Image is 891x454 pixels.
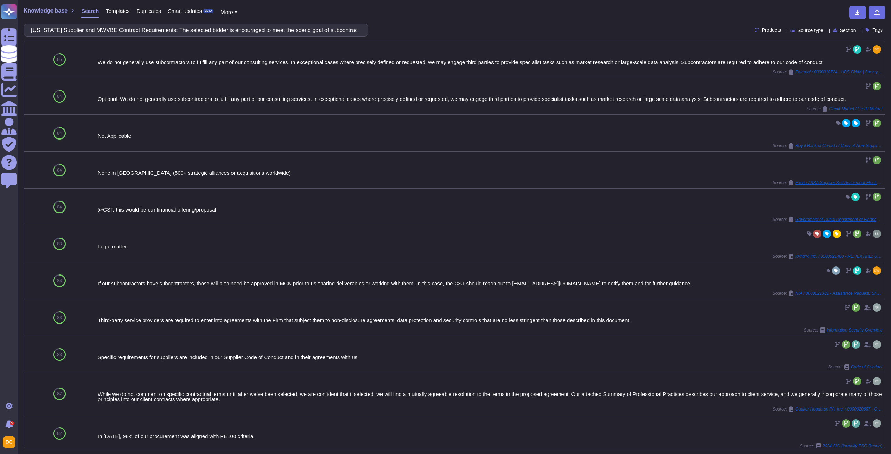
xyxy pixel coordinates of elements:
div: Not Applicable [98,133,882,138]
span: Kyndryl Inc. / 0000021460 - RE: [EXT]RE: Update: Kyndryl - McKinsey Discussion - PA to SRA. [795,254,882,258]
span: 84 [57,168,62,172]
span: Source: [800,443,882,449]
div: @CST, this would be our financial offering/proposal [98,207,882,212]
span: Templates [106,8,129,14]
span: 83 [57,279,62,283]
button: user [1,435,20,450]
span: Source type [797,28,823,33]
span: 82 [57,431,62,436]
span: 2024 SIG (formally ESG Report) [822,444,882,448]
span: N/A / 0000021381 - Assistance Request: SharePoint Access - Subcontractor for [PERSON_NAME] [795,291,882,295]
span: Royal Bank of Canada / Copy of New Supplier Questionnaire [DATE] vUJ [795,144,882,148]
span: Quaker Houghton PA, Inc. / 0000020687 - QH RFP DC Network Study EMEA NA [795,407,882,411]
span: 82 [57,392,62,396]
span: 83 [57,316,62,320]
div: Specific requirements for suppliers are included in our Supplier Code of Conduct and in their agr... [98,355,882,360]
img: user [873,230,881,238]
span: More [220,9,233,15]
span: 85 [57,57,62,62]
div: In [DATE], 98% of our procurement was aligned with RE100 criteria. [98,433,882,439]
div: We do not generally use subcontractors to fulfill any part of our consulting services. In excepti... [98,59,882,65]
button: More [220,8,237,17]
span: Section [840,28,856,33]
div: BETA [203,9,213,13]
span: Source: [806,106,882,112]
img: user [3,436,15,448]
span: Products [762,27,781,32]
img: user [873,45,881,54]
span: Duplicates [137,8,161,14]
span: Source: [804,327,882,333]
img: user [873,303,881,312]
span: Source: [773,254,882,259]
img: user [873,419,881,428]
span: Information Security Overview [827,328,882,332]
span: 84 [57,131,62,135]
img: user [873,266,881,275]
span: Government of Dubai Department of Finance / Government of Dubai Department of Finance [795,217,882,222]
input: Search a question or template... [27,24,361,36]
span: Source: [828,364,882,370]
span: 83 [57,242,62,246]
div: If our subcontractors have subcontractors, those will also need be approved in MCN prior to us sh... [98,281,882,286]
span: Knowledge base [24,8,68,14]
span: Crédit Mutuel / Credit Mutuel [829,107,882,111]
div: Legal matter [98,244,882,249]
span: Source: [773,406,882,412]
span: Source: [773,290,882,296]
span: Code of Conduct [851,365,882,369]
span: Source: [773,143,882,149]
span: Source: [773,180,882,185]
span: Forvia / SSA Supplier Self Assesment Electronics Portofolio tender 20250307 [795,181,882,185]
div: Third-party service providers are required to enter into agreements with the Firm that subject th... [98,318,882,323]
span: Smart updates [168,8,202,14]
span: 84 [57,205,62,209]
span: External / 0000018724 - UBS GWM | Survey Questionnaire to be filled [795,70,882,74]
div: 9+ [10,421,14,425]
span: Source: [773,217,882,222]
span: Search [81,8,99,14]
span: 84 [57,94,62,98]
img: user [873,340,881,349]
div: Optional: We do not generally use subcontractors to fulfill any part of our consulting services. ... [98,96,882,102]
span: Source: [773,69,882,75]
div: While we do not comment on specific contractual terms until after we’ve been selected, we are con... [98,391,882,402]
img: user [873,377,881,385]
span: 83 [57,352,62,357]
div: None in [GEOGRAPHIC_DATA] (500+ strategic alliances or acquisitions worldwide) [98,170,882,175]
span: Tags [872,27,883,32]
